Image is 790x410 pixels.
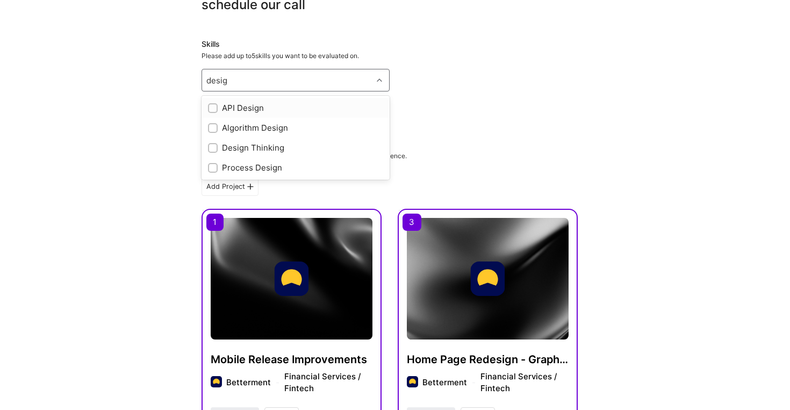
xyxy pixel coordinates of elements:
div: Design Thinking [208,142,383,153]
div: Algorithm Design [208,122,383,133]
img: Company logo [407,376,418,387]
img: divider [472,383,475,383]
div: Skills [202,39,578,50]
div: Please add up to 5 skills you want to be evaluated on. [202,52,578,60]
div: Add Project [202,178,258,196]
img: Company logo [211,376,222,387]
i: icon PlusBlackFlat [247,183,254,190]
div: Betterment Financial Services / Fintech [226,371,372,394]
img: cover [407,218,569,340]
h4: Mobile Release Improvements [211,352,372,366]
div: API Design [208,102,383,114]
div: Process Design [208,162,383,173]
img: divider [276,383,279,383]
img: Company logo [275,261,309,296]
img: cover [211,218,372,340]
h4: Home Page Redesign - GraphQL, React & Flutter [407,352,569,366]
i: icon Chevron [377,77,382,83]
div: Betterment Financial Services / Fintech [422,371,569,394]
img: Company logo [471,261,505,296]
